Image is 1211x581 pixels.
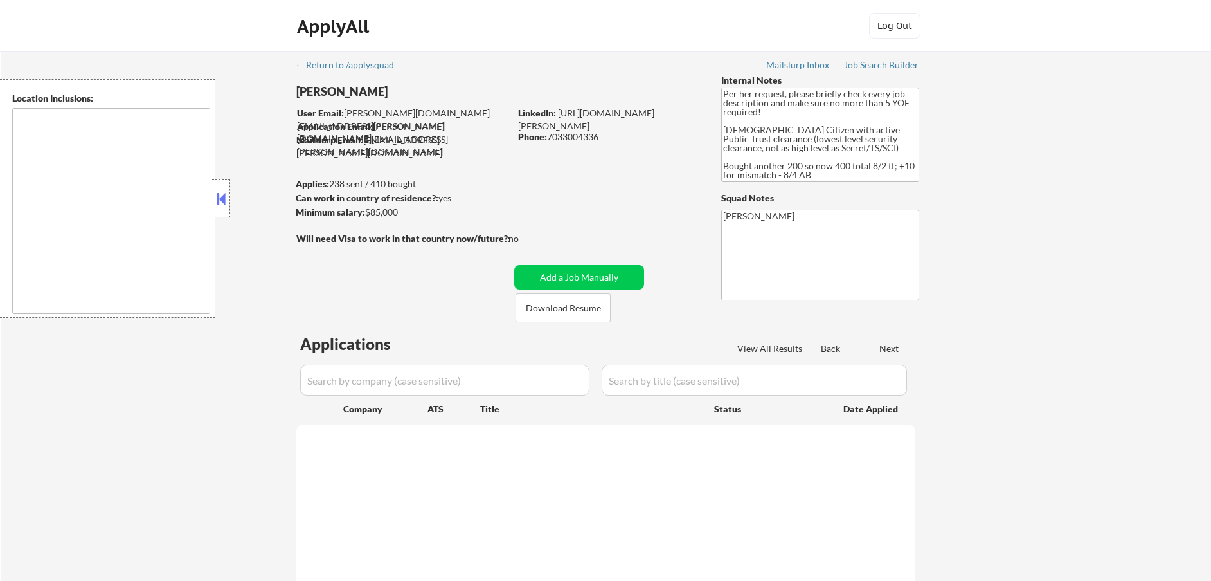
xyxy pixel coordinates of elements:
input: Search by company (case sensitive) [300,365,589,396]
div: Status [714,397,825,420]
div: Squad Notes [721,192,919,205]
div: 238 sent / 410 bought [296,178,510,190]
div: View All Results [737,342,806,355]
div: no [508,232,545,245]
div: [PERSON_NAME][DOMAIN_NAME][EMAIL_ADDRESS][PERSON_NAME][DOMAIN_NAME] [297,107,510,145]
a: Mailslurp Inbox [766,60,830,73]
input: Search by title (case sensitive) [602,365,907,396]
div: Back [821,342,841,355]
div: Location Inclusions: [12,92,210,105]
div: Title [480,403,702,416]
div: Date Applied [843,403,900,416]
div: Applications [300,337,427,352]
div: yes [296,192,506,205]
strong: Phone: [518,131,547,142]
div: ApplyAll [297,15,373,37]
div: ← Return to /applysquad [295,60,406,69]
strong: Mailslurp Email: [296,134,363,145]
strong: Applies: [296,178,329,189]
div: [EMAIL_ADDRESS][PERSON_NAME][DOMAIN_NAME] [296,134,510,159]
div: Next [879,342,900,355]
div: [PERSON_NAME][DOMAIN_NAME][EMAIL_ADDRESS][PERSON_NAME][DOMAIN_NAME] [297,120,510,158]
div: ATS [427,403,480,416]
div: Job Search Builder [844,60,919,69]
strong: LinkedIn: [518,107,556,118]
strong: Can work in country of residence?: [296,192,438,203]
div: Mailslurp Inbox [766,60,830,69]
button: Log Out [869,13,920,39]
div: Company [343,403,427,416]
div: 7033004336 [518,131,700,143]
div: [PERSON_NAME] [296,84,561,100]
strong: Application Email: [297,121,373,132]
strong: Minimum salary: [296,207,365,217]
strong: Will need Visa to work in that country now/future?: [296,233,510,244]
button: Add a Job Manually [514,265,644,290]
div: Internal Notes [721,74,919,87]
a: ← Return to /applysquad [295,60,406,73]
button: Download Resume [516,293,611,322]
div: $85,000 [296,206,510,219]
a: [URL][DOMAIN_NAME][PERSON_NAME] [518,107,654,131]
strong: User Email: [297,107,344,118]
